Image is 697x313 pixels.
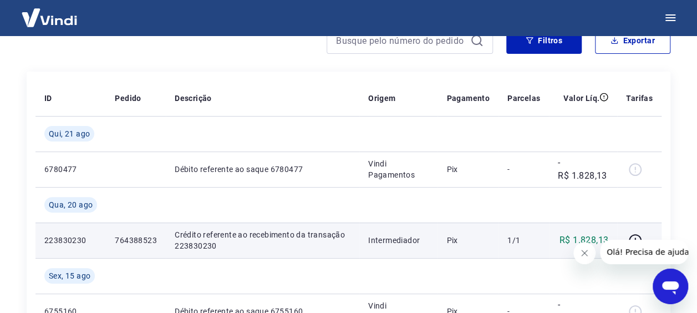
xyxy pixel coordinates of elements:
[336,32,466,49] input: Busque pelo número do pedido
[595,27,670,54] button: Exportar
[506,27,582,54] button: Filtros
[600,240,688,264] iframe: Mensagem da empresa
[653,269,688,304] iframe: Botão para abrir a janela de mensagens
[446,235,490,246] p: Pix
[507,235,540,246] p: 1/1
[446,164,490,175] p: Pix
[175,93,212,104] p: Descrição
[626,93,653,104] p: Tarifas
[368,235,429,246] p: Intermediador
[175,164,350,175] p: Débito referente ao saque 6780477
[368,158,429,180] p: Vindi Pagamentos
[559,234,608,247] p: R$ 1.828,13
[558,156,608,183] p: -R$ 1.828,13
[13,1,85,34] img: Vindi
[49,270,90,281] span: Sex, 15 ago
[507,93,540,104] p: Parcelas
[49,128,90,139] span: Qui, 21 ago
[44,164,97,175] p: 6780477
[573,242,596,264] iframe: Fechar mensagem
[44,235,97,246] p: 223830230
[446,93,490,104] p: Pagamento
[115,235,157,246] p: 764388523
[44,93,52,104] p: ID
[175,229,350,251] p: Crédito referente ao recebimento da transação 223830230
[49,199,93,210] span: Qua, 20 ago
[7,8,93,17] span: Olá! Precisa de ajuda?
[368,93,395,104] p: Origem
[563,93,599,104] p: Valor Líq.
[115,93,141,104] p: Pedido
[507,164,540,175] p: -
